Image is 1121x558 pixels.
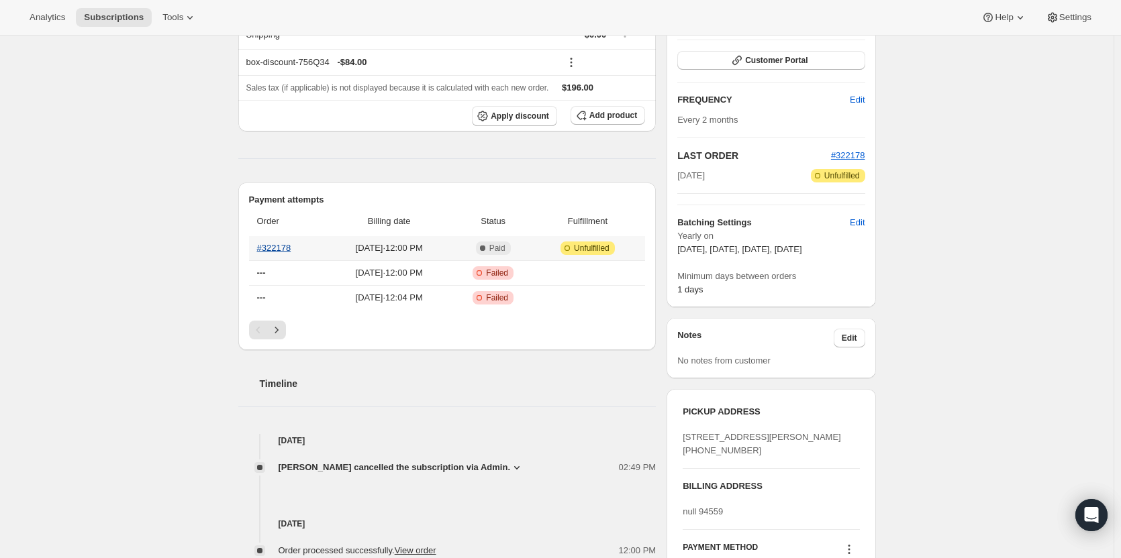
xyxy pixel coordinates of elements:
[154,8,205,27] button: Tools
[677,329,834,347] h3: Notes
[1075,499,1108,531] div: Open Intercom Messenger
[249,193,646,207] h2: Payment attempts
[585,30,607,40] span: $0.00
[337,56,367,69] span: - $84.00
[486,292,508,303] span: Failed
[279,461,524,474] button: [PERSON_NAME] cancelled the subscription via Admin.
[249,207,326,236] th: Order
[677,115,738,125] span: Every 2 months
[330,241,448,255] span: [DATE] · 12:00 PM
[677,51,865,70] button: Customer Portal
[538,215,638,228] span: Fulfillment
[677,169,705,182] span: [DATE]
[260,377,656,390] h2: Timeline
[21,8,73,27] button: Analytics
[30,12,65,23] span: Analytics
[831,150,865,160] a: #322178
[683,432,841,455] span: [STREET_ADDRESS][PERSON_NAME] [PHONE_NUMBER]
[257,243,291,253] a: #322178
[574,243,610,254] span: Unfulfilled
[834,329,865,347] button: Edit
[562,82,593,93] span: $196.00
[973,8,1034,27] button: Help
[677,284,703,294] span: 1 days
[677,93,850,107] h2: FREQUENCY
[683,405,859,418] h3: PICKUP ADDRESS
[677,355,771,366] span: No notes from customer
[842,212,873,233] button: Edit
[238,517,656,531] h4: [DATE]
[162,12,183,23] span: Tools
[84,12,144,23] span: Subscriptions
[330,291,448,304] span: [DATE] · 12:04 PM
[677,270,865,283] span: Minimum days between orders
[677,244,801,254] span: [DATE], [DATE], [DATE], [DATE]
[279,461,511,474] span: [PERSON_NAME] cancelled the subscription via Admin.
[619,461,656,474] span: 02:49 PM
[330,266,448,280] span: [DATE] · 12:00 PM
[491,111,549,121] span: Apply discount
[246,56,553,69] div: box-discount-756Q34
[486,268,508,278] span: Failed
[1059,12,1091,23] span: Settings
[619,544,656,557] span: 12:00 PM
[589,110,637,121] span: Add product
[677,229,865,243] span: Yearly on
[995,12,1013,23] span: Help
[571,106,645,125] button: Add product
[677,149,831,162] h2: LAST ORDER
[330,215,448,228] span: Billing date
[824,170,860,181] span: Unfulfilled
[831,149,865,162] button: #322178
[850,93,865,107] span: Edit
[76,8,152,27] button: Subscriptions
[745,55,808,66] span: Customer Portal
[456,215,530,228] span: Status
[683,480,859,493] h3: BILLING ADDRESS
[257,292,266,302] span: ---
[842,333,857,343] span: Edit
[246,83,549,93] span: Sales tax (if applicable) is not displayed because it is calculated with each new order.
[489,243,505,254] span: Paid
[249,321,646,339] nav: Pagination
[472,106,557,126] button: Apply discount
[683,506,723,516] span: null 94559
[279,545,436,555] span: Order processed successfully.
[257,268,266,278] span: ---
[267,321,286,339] button: Next
[677,216,850,229] h6: Batching Settings
[1038,8,1100,27] button: Settings
[850,216,865,229] span: Edit
[842,89,873,111] button: Edit
[238,434,656,447] h4: [DATE]
[395,545,436,555] a: View order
